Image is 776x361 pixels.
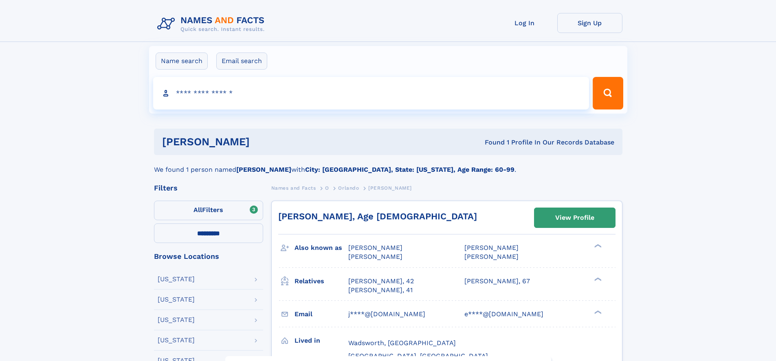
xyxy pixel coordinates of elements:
[348,352,488,360] span: [GEOGRAPHIC_DATA], [GEOGRAPHIC_DATA]
[348,253,402,260] span: [PERSON_NAME]
[325,185,329,191] span: O
[592,243,602,249] div: ❯
[348,277,414,286] a: [PERSON_NAME], 42
[305,166,514,173] b: City: [GEOGRAPHIC_DATA], State: [US_STATE], Age Range: 60-99
[156,53,208,70] label: Name search
[464,253,519,260] span: [PERSON_NAME]
[193,206,202,214] span: All
[216,53,267,70] label: Email search
[154,155,622,175] div: We found 1 person named with .
[555,208,594,227] div: View Profile
[592,276,602,282] div: ❯
[158,337,195,343] div: [US_STATE]
[295,274,348,288] h3: Relatives
[154,13,271,35] img: Logo Names and Facts
[338,185,359,191] span: Orlando
[464,277,530,286] a: [PERSON_NAME], 67
[464,244,519,252] span: [PERSON_NAME]
[492,13,557,33] a: Log In
[162,137,367,147] h1: [PERSON_NAME]
[158,296,195,303] div: [US_STATE]
[236,166,291,173] b: [PERSON_NAME]
[367,138,614,147] div: Found 1 Profile In Our Records Database
[271,183,316,193] a: Names and Facts
[158,317,195,323] div: [US_STATE]
[154,253,263,260] div: Browse Locations
[348,286,413,295] a: [PERSON_NAME], 41
[593,77,623,109] button: Search Button
[348,339,456,347] span: Wadsworth, [GEOGRAPHIC_DATA]
[368,185,412,191] span: [PERSON_NAME]
[592,309,602,315] div: ❯
[348,244,402,252] span: [PERSON_NAME]
[278,211,477,221] a: [PERSON_NAME], Age [DEMOGRAPHIC_DATA]
[153,77,589,109] input: search input
[158,276,195,282] div: [US_STATE]
[557,13,622,33] a: Sign Up
[338,183,359,193] a: Orlando
[154,201,263,220] label: Filters
[534,208,615,228] a: View Profile
[295,241,348,255] h3: Also known as
[325,183,329,193] a: O
[295,334,348,348] h3: Lived in
[295,307,348,321] h3: Email
[154,184,263,192] div: Filters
